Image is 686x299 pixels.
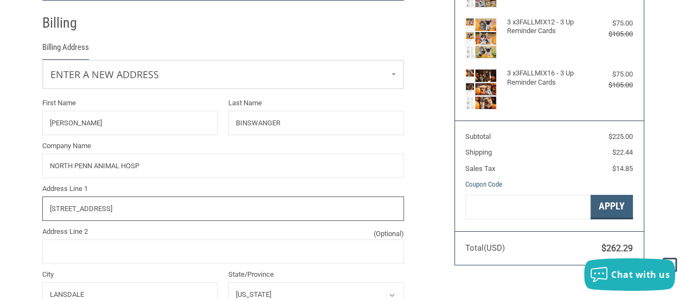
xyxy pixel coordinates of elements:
span: Enter a new address [50,68,159,81]
span: Shipping [465,148,492,156]
div: $105.00 [591,29,633,40]
h4: 3 x 3FALLMIX16 - 3 Up Reminder Cards [507,69,588,87]
span: $262.29 [601,243,633,253]
a: Enter or select a different address [43,60,403,88]
h4: 3 x 3FALLMIX12 - 3 Up Reminder Cards [507,18,588,36]
span: $14.85 [612,164,633,173]
div: $75.00 [591,18,633,29]
label: Company Name [42,141,404,151]
label: City [42,269,218,280]
label: Address Line 2 [42,226,404,237]
label: Address Line 1 [42,183,404,194]
span: Sales Tax [465,164,495,173]
legend: Billing Address [42,41,89,59]
a: Coupon Code [465,180,502,188]
button: Apply [591,195,633,219]
span: $22.44 [612,148,633,156]
span: Subtotal [465,132,491,141]
div: $105.00 [591,80,633,91]
input: Gift Certificate or Coupon Code [465,195,591,219]
small: (Optional) [374,228,404,239]
label: First Name [42,98,218,109]
div: $75.00 [591,69,633,80]
label: Last Name [228,98,404,109]
span: Total (USD) [465,243,505,253]
button: Chat with us [584,258,675,291]
span: Chat with us [611,269,670,281]
h2: Billing [42,14,106,32]
span: $225.00 [608,132,633,141]
label: State/Province [228,269,404,280]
